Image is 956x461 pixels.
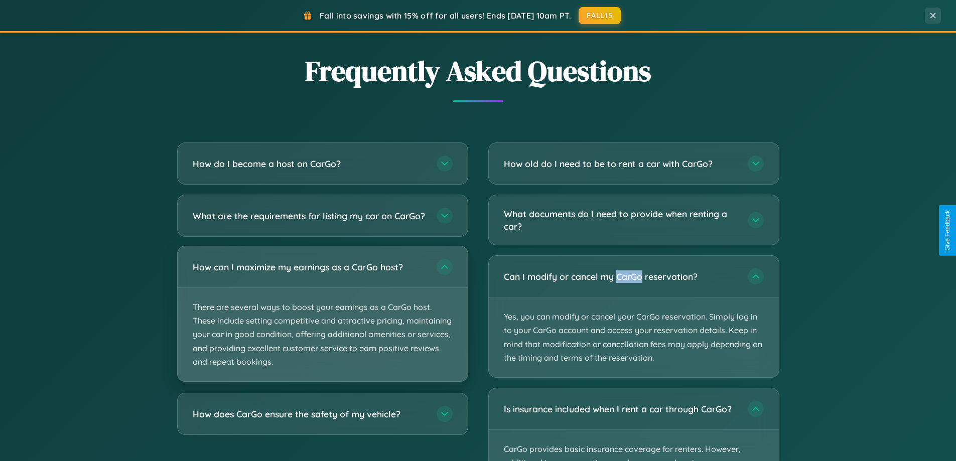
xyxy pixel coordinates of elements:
h3: Can I modify or cancel my CarGo reservation? [504,270,738,283]
h3: How old do I need to be to rent a car with CarGo? [504,158,738,170]
p: There are several ways to boost your earnings as a CarGo host. These include setting competitive ... [178,288,468,381]
h3: How does CarGo ensure the safety of my vehicle? [193,408,427,420]
h3: What documents do I need to provide when renting a car? [504,208,738,232]
h3: Is insurance included when I rent a car through CarGo? [504,403,738,415]
span: Fall into savings with 15% off for all users! Ends [DATE] 10am PT. [320,11,571,21]
h2: Frequently Asked Questions [177,52,779,90]
p: Yes, you can modify or cancel your CarGo reservation. Simply log in to your CarGo account and acc... [489,297,779,377]
h3: What are the requirements for listing my car on CarGo? [193,210,427,222]
h3: How can I maximize my earnings as a CarGo host? [193,261,427,273]
div: Give Feedback [944,210,951,251]
button: FALL15 [579,7,621,24]
h3: How do I become a host on CarGo? [193,158,427,170]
